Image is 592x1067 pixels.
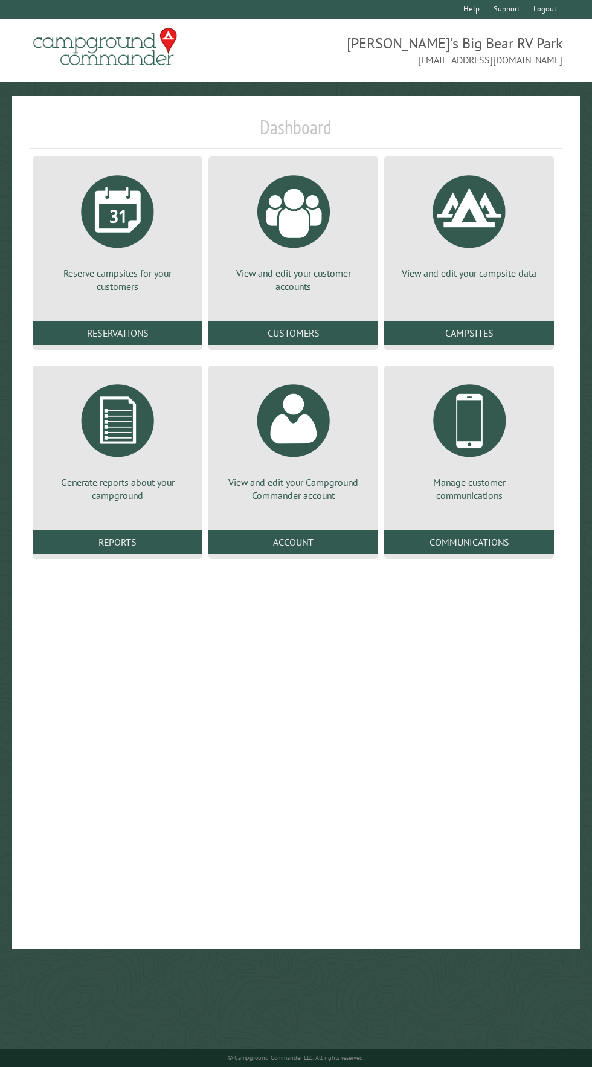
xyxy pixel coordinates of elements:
a: View and edit your customer accounts [223,166,364,294]
a: Reserve campsites for your customers [47,166,188,294]
a: Generate reports about your campground [47,375,188,503]
a: Campsites [384,321,554,345]
a: Customers [208,321,378,345]
p: View and edit your customer accounts [223,266,364,294]
p: View and edit your Campground Commander account [223,475,364,503]
p: Manage customer communications [399,475,539,503]
p: Reserve campsites for your customers [47,266,188,294]
a: Reservations [33,321,202,345]
small: © Campground Commander LLC. All rights reserved. [228,1054,364,1062]
span: [PERSON_NAME]'s Big Bear RV Park [EMAIL_ADDRESS][DOMAIN_NAME] [296,33,562,67]
a: View and edit your campsite data [399,166,539,280]
a: Communications [384,530,554,554]
h1: Dashboard [30,115,562,149]
p: Generate reports about your campground [47,475,188,503]
img: Campground Commander [30,24,181,71]
a: Account [208,530,378,554]
a: View and edit your Campground Commander account [223,375,364,503]
a: Reports [33,530,202,554]
a: Manage customer communications [399,375,539,503]
p: View and edit your campsite data [399,266,539,280]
